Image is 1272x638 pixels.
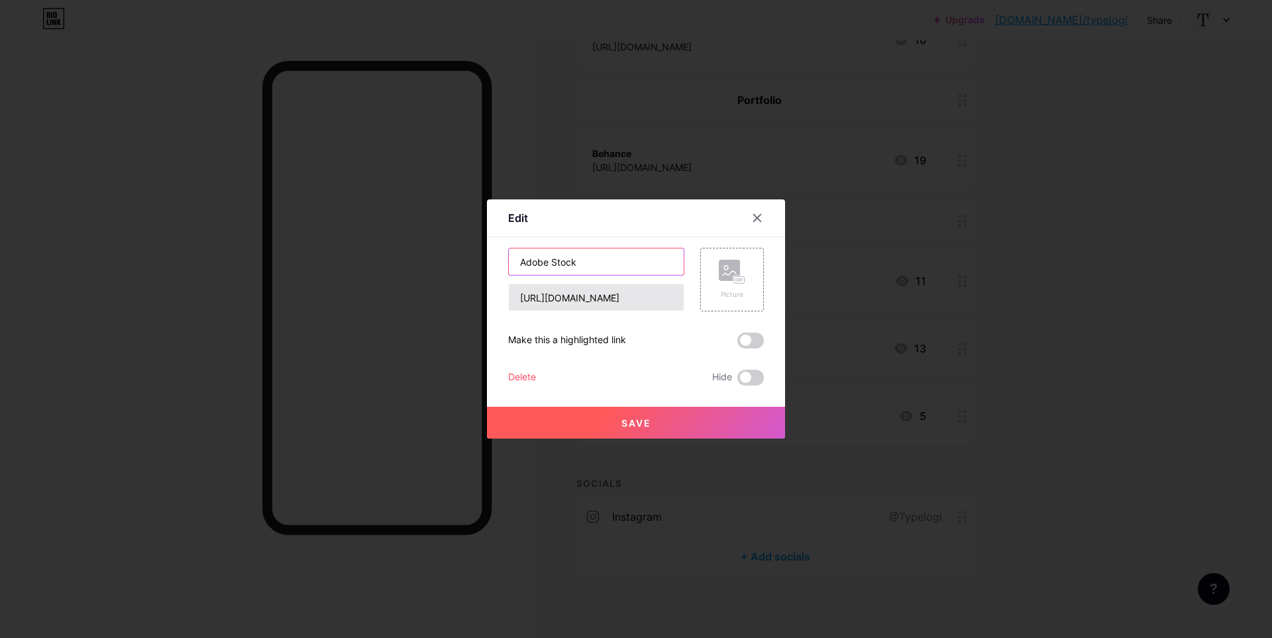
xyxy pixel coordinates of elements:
div: Picture [719,290,745,299]
div: Edit [508,210,528,226]
span: Save [621,417,651,429]
input: Title [509,248,684,275]
div: Make this a highlighted link [508,333,626,348]
span: Hide [712,370,732,386]
div: Delete [508,370,536,386]
input: URL [509,284,684,311]
button: Save [487,407,785,439]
